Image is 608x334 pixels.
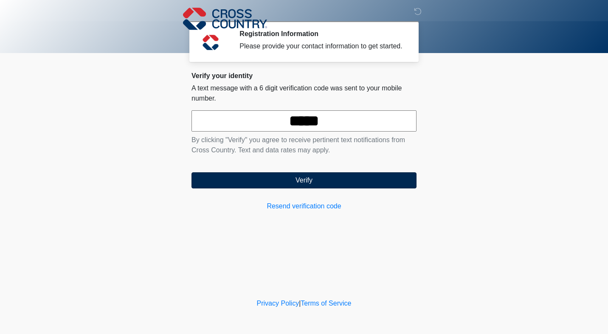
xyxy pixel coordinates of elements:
img: Cross Country Logo [183,6,267,31]
h2: Verify your identity [191,72,417,80]
a: Terms of Service [301,300,351,307]
img: Agent Avatar [198,30,223,55]
a: | [299,300,301,307]
p: A text message with a 6 digit verification code was sent to your mobile number. [191,83,417,104]
a: Resend verification code [191,201,417,211]
p: By clicking "Verify" you agree to receive pertinent text notifications from Cross Country. Text a... [191,135,417,155]
a: Privacy Policy [257,300,299,307]
div: Please provide your contact information to get started. [239,41,404,51]
button: Verify [191,172,417,188]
